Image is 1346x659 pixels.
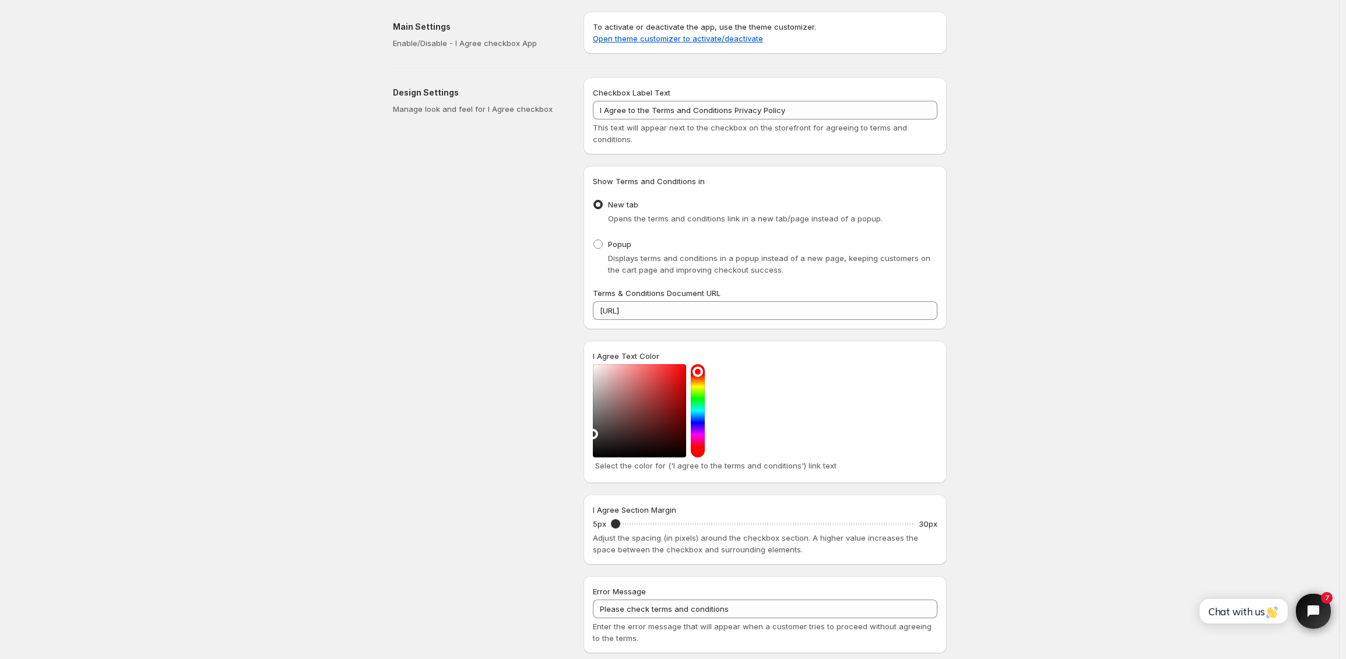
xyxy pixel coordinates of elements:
[593,88,670,97] span: Checkbox Label Text
[393,37,565,49] p: Enable/Disable - I Agree checkbox App
[608,253,930,274] span: Displays terms and conditions in a popup instead of a new page, keeping customers on the cart pag...
[593,505,676,514] span: I Agree Section Margin
[393,103,565,115] p: Manage look and feel for I Agree checkbox
[919,518,937,530] p: 30px
[593,288,721,298] span: Terms & Conditions Document URL
[593,177,705,186] span: Show Terms and Conditions in
[593,350,659,362] label: I Agree Text Color
[593,518,606,530] p: 5px
[608,200,638,209] span: New tab
[608,239,631,249] span: Popup
[593,622,932,643] span: Enter the error message that will appear when a customer tries to proceed without agreeing to the...
[593,34,763,43] a: Open theme customizer to activate/deactivate
[593,587,646,596] span: Error Message
[593,301,937,320] input: https://yourstoredomain.com/termsandconditions.html
[595,460,935,471] p: Select the color for ('I agree to the terms and conditions') link text
[608,214,883,223] span: Opens the terms and conditions link in a new tab/page instead of a popup.
[593,123,907,144] span: This text will appear next to the checkbox on the storefront for agreeing to terms and conditions.
[393,21,565,33] h2: Main Settings
[1187,584,1341,639] iframe: Tidio Chat
[593,533,918,554] span: Adjust the spacing (in pixels) around the checkbox section. A higher value increases the space be...
[393,87,565,98] h2: Design Settings
[593,21,937,44] p: To activate or deactivate the app, use the theme customizer.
